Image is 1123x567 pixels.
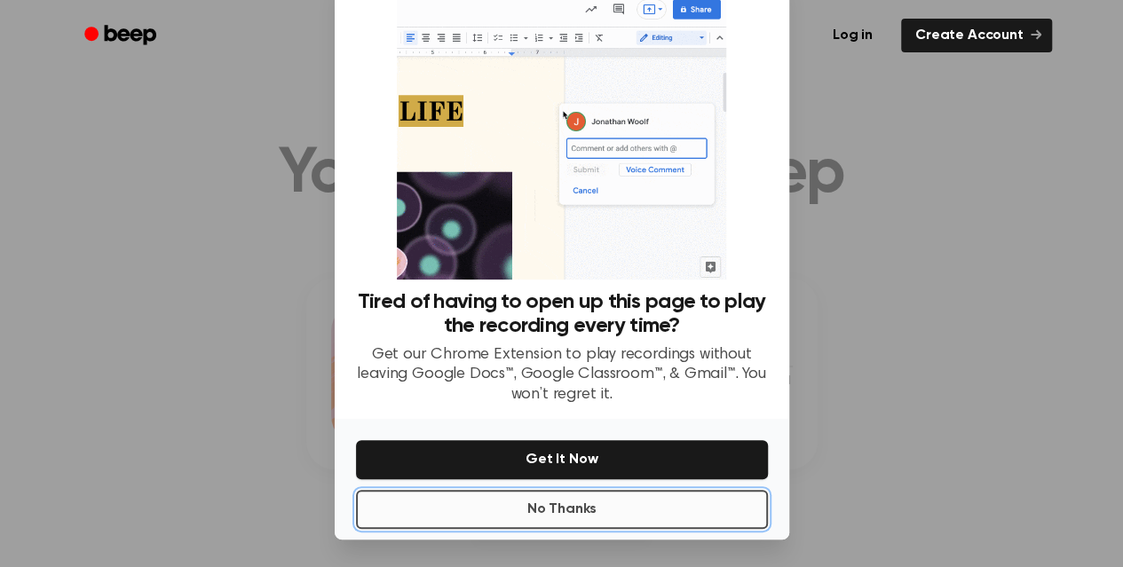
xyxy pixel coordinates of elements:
[815,15,890,56] a: Log in
[356,290,768,338] h3: Tired of having to open up this page to play the recording every time?
[901,19,1052,52] a: Create Account
[356,440,768,479] button: Get It Now
[72,19,172,53] a: Beep
[356,490,768,529] button: No Thanks
[356,345,768,406] p: Get our Chrome Extension to play recordings without leaving Google Docs™, Google Classroom™, & Gm...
